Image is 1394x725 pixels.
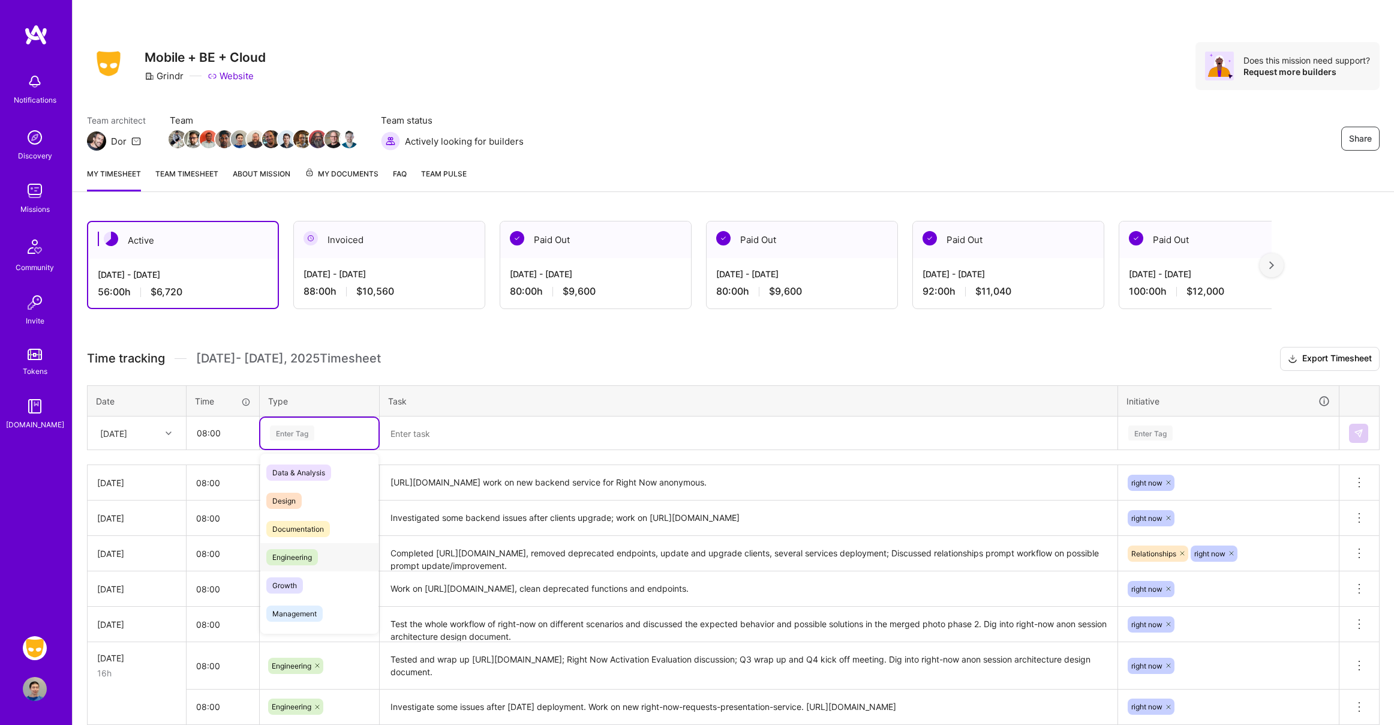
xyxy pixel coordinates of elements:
img: Paid Out [510,231,524,245]
div: [DATE] - [DATE] [1129,268,1300,280]
img: logo [24,24,48,46]
div: 56:00 h [98,286,268,298]
img: Grindr: Mobile + BE + Cloud [23,636,47,660]
a: Team Member Avatar [295,129,310,149]
a: Team Member Avatar [248,129,263,149]
img: Team Member Avatar [262,130,280,148]
div: Notifications [14,94,56,106]
span: $11,040 [975,285,1011,298]
span: Growth [266,577,303,594]
div: 80:00 h [716,285,888,298]
span: Team [170,114,357,127]
img: Actively looking for builders [381,131,400,151]
div: Invite [26,314,44,327]
span: $12,000 [1186,285,1224,298]
a: Team Member Avatar [279,129,295,149]
span: Team status [381,114,524,127]
div: [DATE] [100,427,127,439]
span: Design [266,493,302,509]
span: [DATE] - [DATE] , 2025 Timesheet [196,351,381,366]
img: Paid Out [923,231,937,245]
div: 100:00 h [1129,285,1300,298]
span: $9,600 [563,285,596,298]
textarea: [URL][DOMAIN_NAME] work on new backend service for Right Now anonymous. [381,466,1116,499]
img: right [1269,261,1274,269]
img: Team Architect [87,131,106,151]
img: Invoiced [304,231,318,245]
img: Avatar [1205,52,1234,80]
div: Time [195,395,251,408]
div: Paid Out [913,221,1104,258]
span: My Documents [305,167,378,181]
a: Team Member Avatar [263,129,279,149]
span: Management [266,606,323,622]
div: [DATE] [97,547,176,560]
a: Team Member Avatar [170,129,185,149]
img: Invite [23,290,47,314]
span: Engineering [272,702,311,711]
a: Team Member Avatar [232,129,248,149]
div: [DATE] [97,583,176,595]
div: 80:00 h [510,285,681,298]
span: $6,720 [151,286,182,298]
img: Community [20,232,49,261]
div: [DATE] - [DATE] [716,268,888,280]
th: Date [88,385,187,417]
i: icon Chevron [166,430,172,436]
div: [DATE] - [DATE] [923,268,1094,280]
img: Team Member Avatar [325,130,343,148]
input: HH:MM [187,573,259,605]
a: FAQ [393,167,407,191]
div: Discovery [18,149,52,162]
input: HH:MM [187,691,259,723]
button: Export Timesheet [1280,347,1380,371]
img: guide book [23,394,47,418]
span: right now [1194,549,1225,558]
div: Enter Tag [1128,424,1173,442]
img: bell [23,70,47,94]
div: Does this mission need support? [1243,55,1370,66]
img: Paid Out [1129,231,1143,245]
div: Dor [111,135,127,148]
a: About Mission [233,167,290,191]
img: teamwork [23,179,47,203]
input: HH:MM [187,650,259,682]
img: discovery [23,125,47,149]
img: Team Member Avatar [215,130,233,148]
img: Team Member Avatar [293,130,311,148]
textarea: Completed [URL][DOMAIN_NAME], removed deprecated endpoints, update and upgrade clients, several s... [381,537,1116,570]
th: Task [380,385,1118,417]
div: Community [16,261,54,274]
span: Engineering [266,549,318,565]
span: right now [1131,702,1162,711]
span: Engineering [272,661,311,670]
a: Team Member Avatar [310,129,326,149]
div: [DATE] - [DATE] [304,268,475,280]
span: Share [1349,133,1372,145]
div: Invoiced [294,221,485,258]
div: Request more builders [1243,66,1370,77]
a: Grindr: Mobile + BE + Cloud [20,636,50,660]
span: $9,600 [769,285,802,298]
input: HH:MM [187,467,259,499]
textarea: Investigated some backend issues after clients upgrade; work on [URL][DOMAIN_NAME] [381,502,1116,535]
a: Team Pulse [421,167,467,191]
img: Team Member Avatar [278,130,296,148]
a: My timesheet [87,167,141,191]
div: [DATE] - [DATE] [510,268,681,280]
span: $10,560 [356,285,394,298]
div: Paid Out [1119,221,1310,258]
img: Team Member Avatar [200,130,218,148]
a: Team Member Avatar [217,129,232,149]
div: 92:00 h [923,285,1094,298]
img: Team Member Avatar [231,130,249,148]
i: icon Download [1288,353,1297,366]
span: right now [1131,661,1162,670]
div: [DATE] [97,512,176,525]
div: 16h [97,667,176,679]
span: Actively looking for builders [405,135,524,148]
a: My Documents [305,167,378,191]
img: Submit [1354,429,1363,438]
div: Paid Out [707,221,897,258]
input: HH:MM [187,538,259,570]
